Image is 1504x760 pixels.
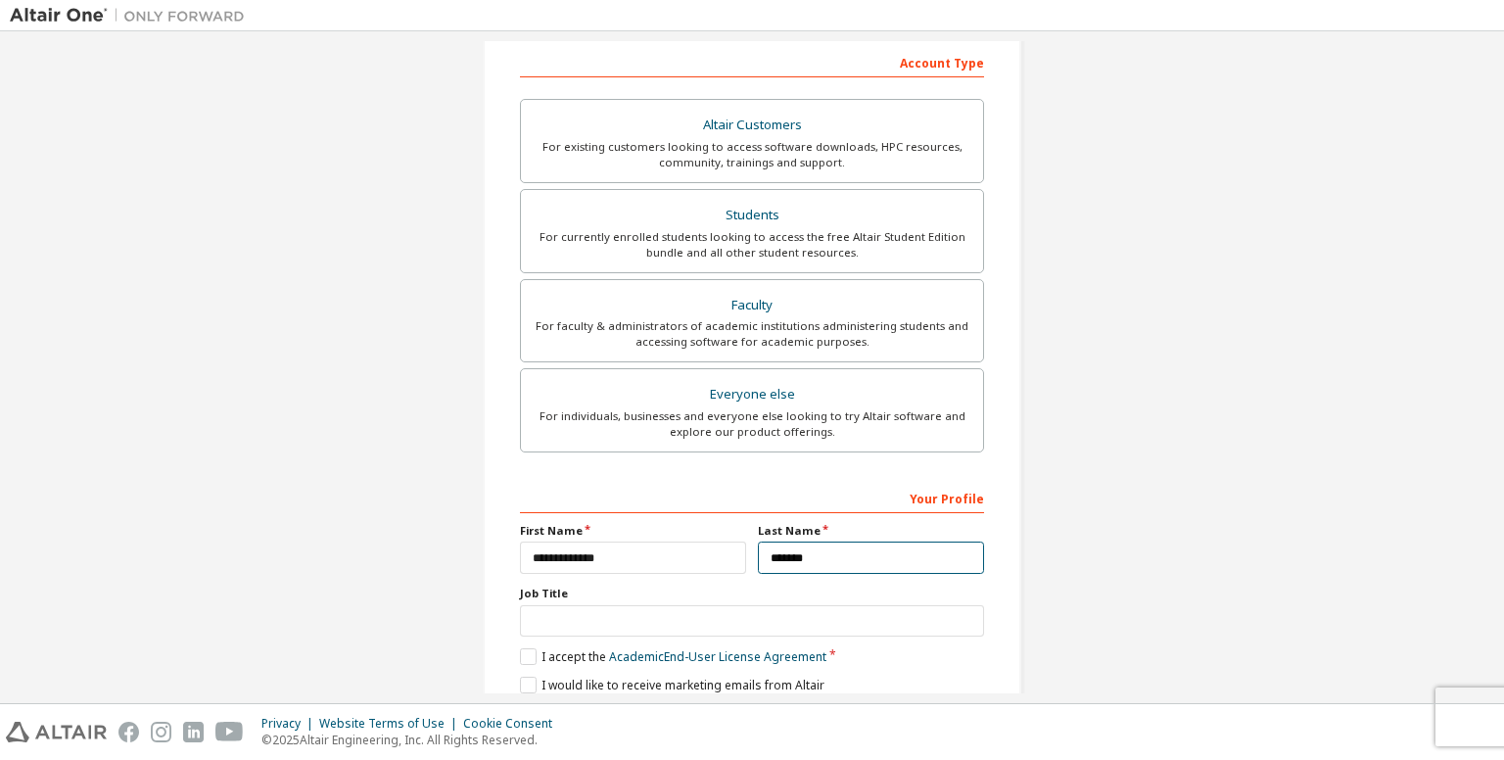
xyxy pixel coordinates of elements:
div: For individuals, businesses and everyone else looking to try Altair software and explore our prod... [533,408,971,440]
a: Academic End-User License Agreement [609,648,826,665]
img: altair_logo.svg [6,722,107,742]
div: Altair Customers [533,112,971,139]
label: Job Title [520,586,984,601]
label: First Name [520,523,746,539]
label: Last Name [758,523,984,539]
div: Cookie Consent [463,716,564,732]
div: Faculty [533,292,971,319]
img: facebook.svg [118,722,139,742]
div: Account Type [520,46,984,77]
div: Your Profile [520,482,984,513]
img: linkedin.svg [183,722,204,742]
div: For faculty & administrators of academic institutions administering students and accessing softwa... [533,318,971,350]
div: For currently enrolled students looking to access the free Altair Student Edition bundle and all ... [533,229,971,261]
div: Students [533,202,971,229]
img: Altair One [10,6,255,25]
label: I accept the [520,648,826,665]
p: © 2025 Altair Engineering, Inc. All Rights Reserved. [261,732,564,748]
div: Privacy [261,716,319,732]
img: instagram.svg [151,722,171,742]
label: I would like to receive marketing emails from Altair [520,677,824,693]
img: youtube.svg [215,722,244,742]
div: For existing customers looking to access software downloads, HPC resources, community, trainings ... [533,139,971,170]
div: Website Terms of Use [319,716,463,732]
div: Everyone else [533,381,971,408]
